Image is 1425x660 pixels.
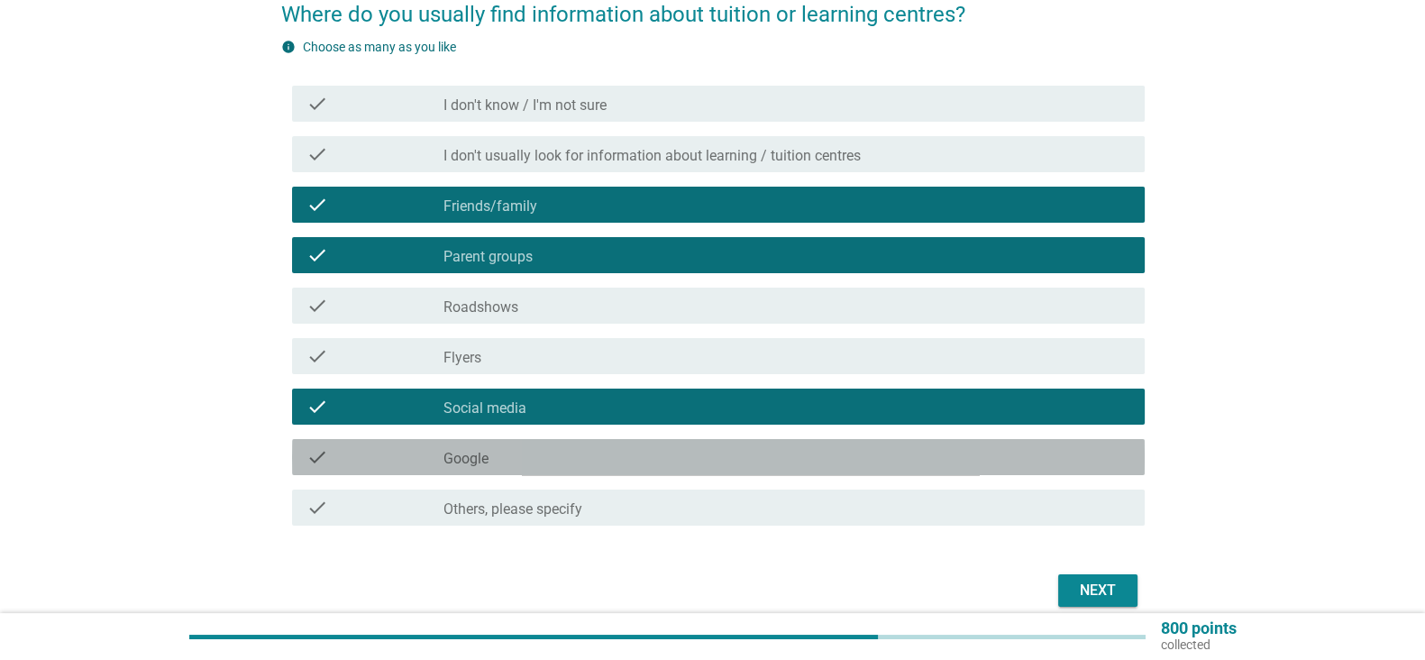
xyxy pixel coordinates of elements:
[443,96,607,115] label: I don't know / I'm not sure
[306,497,328,518] i: check
[306,194,328,215] i: check
[306,93,328,115] i: check
[303,40,456,54] label: Choose as many as you like
[306,396,328,417] i: check
[443,399,526,417] label: Social media
[306,143,328,165] i: check
[306,345,328,367] i: check
[306,446,328,468] i: check
[306,244,328,266] i: check
[443,450,489,468] label: Google
[443,147,861,165] label: I don't usually look for information about learning / tuition centres
[281,40,296,54] i: info
[1160,637,1236,653] p: collected
[1058,574,1137,607] button: Next
[443,197,537,215] label: Friends/family
[443,248,533,266] label: Parent groups
[306,295,328,316] i: check
[1160,620,1236,637] p: 800 points
[1073,580,1123,601] div: Next
[443,298,518,316] label: Roadshows
[443,500,582,518] label: Others, please specify
[443,349,481,367] label: Flyers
